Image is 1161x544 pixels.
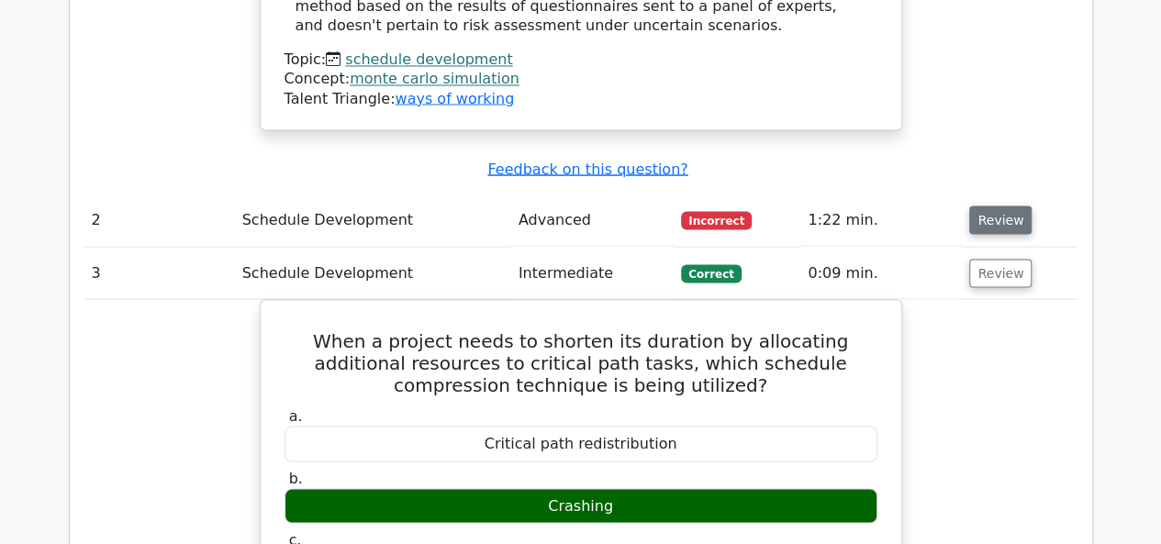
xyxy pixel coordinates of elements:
a: schedule development [345,50,512,68]
div: Crashing [285,488,877,524]
td: 2 [84,194,235,246]
a: ways of working [395,89,514,106]
td: 3 [84,247,235,299]
td: 0:09 min. [800,247,962,299]
button: Review [969,205,1032,234]
span: b. [289,469,303,486]
div: Talent Triangle: [285,50,877,107]
span: Incorrect [681,211,752,229]
span: Correct [681,264,741,283]
div: Critical path redistribution [285,426,877,461]
div: Concept: [285,70,877,89]
td: Schedule Development [235,247,511,299]
span: a. [289,406,303,424]
div: Topic: [285,50,877,70]
td: Schedule Development [235,194,511,246]
h5: When a project needs to shorten its duration by allocating additional resources to critical path ... [283,329,879,395]
td: Intermediate [511,247,674,299]
td: 1:22 min. [800,194,962,246]
button: Review [969,259,1032,287]
td: Advanced [511,194,674,246]
a: monte carlo simulation [350,70,519,87]
a: Feedback on this question? [487,160,687,177]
